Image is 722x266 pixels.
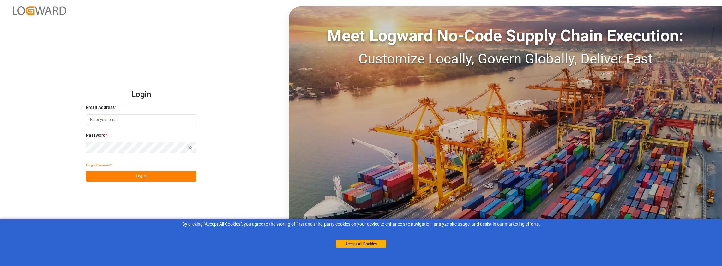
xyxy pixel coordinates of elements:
[289,24,722,48] div: Meet Logward No-Code Supply Chain Execution:
[336,240,386,248] button: Accept All Cookies
[86,160,112,171] button: Forgot Password?
[86,114,196,125] input: Enter your email
[86,171,196,182] button: Log In
[86,132,105,139] span: Password
[4,221,718,227] div: By clicking "Accept All Cookies”, you agree to the storing of first and third-party cookies on yo...
[86,104,115,111] span: Email Address
[289,48,722,69] div: Customize Locally, Govern Globally, Deliver Fast
[86,84,196,105] h2: Login
[13,6,66,15] img: Logward_new_orange.png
